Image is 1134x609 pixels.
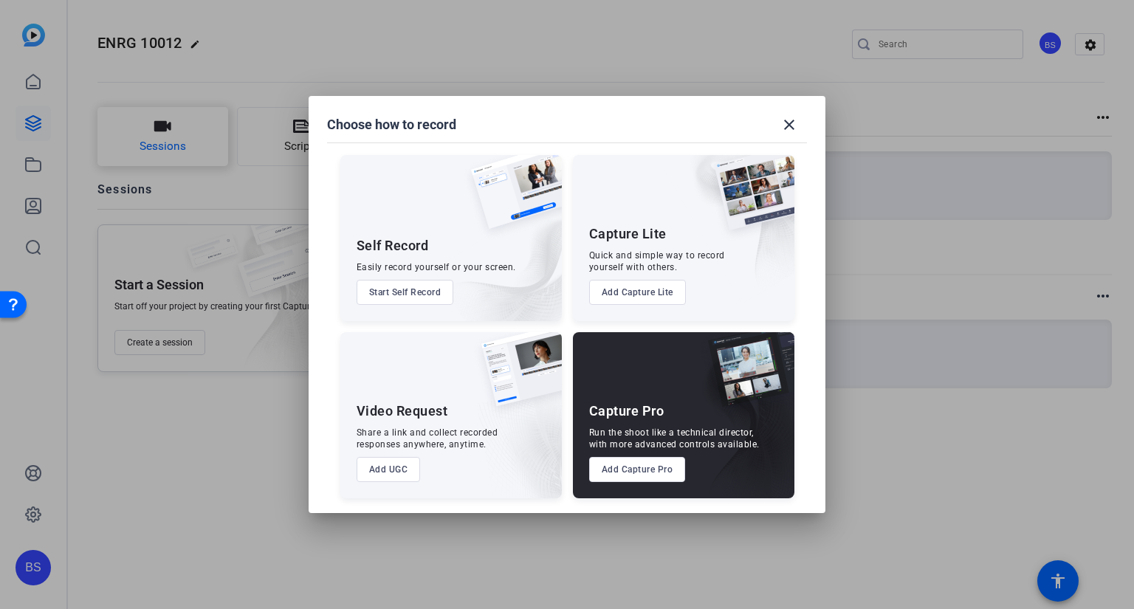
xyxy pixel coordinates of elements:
div: Self Record [357,237,429,255]
img: embarkstudio-ugc-content.png [476,378,562,498]
div: Video Request [357,402,448,420]
div: Easily record yourself or your screen. [357,261,516,273]
div: Share a link and collect recorded responses anywhere, anytime. [357,427,498,450]
button: Add Capture Lite [589,280,686,305]
div: Capture Lite [589,225,667,243]
img: embarkstudio-self-record.png [433,187,562,321]
div: Quick and simple way to record yourself with others. [589,250,725,273]
div: Capture Pro [589,402,664,420]
button: Add UGC [357,457,421,482]
button: Add Capture Pro [589,457,686,482]
img: capture-lite.png [703,155,794,245]
img: embarkstudio-capture-pro.png [685,351,794,498]
img: ugc-content.png [470,332,562,422]
div: Run the shoot like a technical director, with more advanced controls available. [589,427,760,450]
h1: Choose how to record [327,116,456,134]
mat-icon: close [780,116,798,134]
img: self-record.png [460,155,562,244]
img: capture-pro.png [697,332,794,422]
img: embarkstudio-capture-lite.png [662,155,794,303]
button: Start Self Record [357,280,454,305]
